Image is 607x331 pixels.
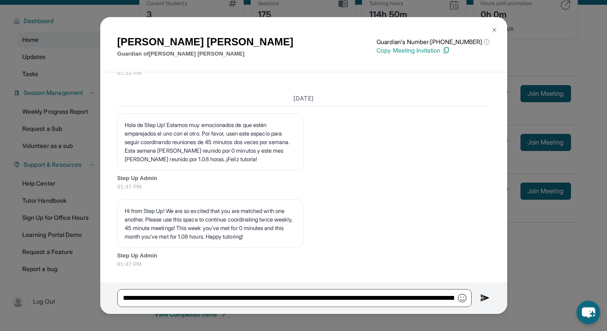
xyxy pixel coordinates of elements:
button: chat-button [577,301,600,324]
p: Copy Meeting Invitation [377,46,490,55]
img: Copy Icon [442,47,450,54]
img: Emoji [458,294,466,302]
span: 01:47 PM [117,260,490,269]
p: Guardian of [PERSON_NAME] [PERSON_NAME] [117,50,293,58]
h1: [PERSON_NAME] [PERSON_NAME] [117,34,293,50]
img: Close Icon [491,27,498,33]
span: ⓘ [484,38,490,46]
span: 01:33 PM [117,69,490,77]
p: Hola de Step Up! Estamos muy emocionados de que estén emparejados el uno con el otro. Por favor, ... [125,121,296,163]
p: Hi from Step Up! We are so excited that you are matched with one another. Please use this space t... [125,207,296,241]
h3: [DATE] [117,94,490,103]
span: Step Up Admin [117,251,490,260]
span: Step Up Admin [117,174,490,183]
span: 01:47 PM [117,183,490,191]
img: Send icon [480,293,490,303]
p: Guardian's Number: [PHONE_NUMBER] [377,38,490,46]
